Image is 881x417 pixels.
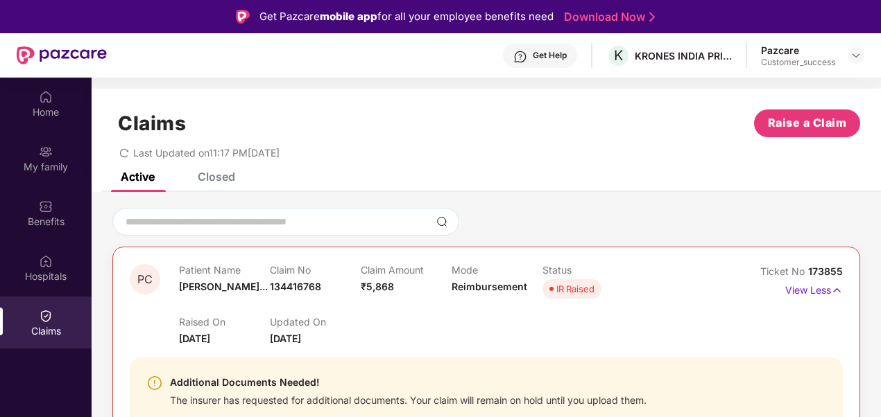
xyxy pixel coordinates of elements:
img: svg+xml;base64,PHN2ZyBpZD0iRHJvcGRvd24tMzJ4MzIiIHhtbG5zPSJodHRwOi8vd3d3LnczLm9yZy8yMDAwL3N2ZyIgd2... [850,50,862,61]
a: Download Now [564,10,651,24]
img: svg+xml;base64,PHN2ZyBpZD0iSG9tZSIgeG1sbnM9Imh0dHA6Ly93d3cudzMub3JnLzIwMDAvc3ZnIiB3aWR0aD0iMjAiIG... [39,90,53,104]
div: Active [121,170,155,184]
span: [DATE] [179,332,210,344]
img: Logo [236,10,250,24]
img: New Pazcare Logo [17,46,107,64]
span: 134416768 [270,281,321,292]
p: Mode [452,264,542,276]
span: ₹5,868 [361,281,394,292]
p: Status [542,264,633,276]
img: svg+xml;base64,PHN2ZyB3aWR0aD0iMjAiIGhlaWdodD0iMjAiIHZpZXdCb3g9IjAgMCAyMCAyMCIgZmlsbD0ibm9uZSIgeG... [39,145,53,159]
div: Pazcare [761,44,835,57]
div: KRONES INDIA PRIVATE LIMITED [635,49,732,62]
p: Updated On [270,316,361,328]
h1: Claims [118,112,186,135]
img: svg+xml;base64,PHN2ZyBpZD0iQmVuZWZpdHMiIHhtbG5zPSJodHRwOi8vd3d3LnczLm9yZy8yMDAwL3N2ZyIgd2lkdGg9Ij... [39,199,53,213]
span: K [614,47,623,64]
img: svg+xml;base64,PHN2ZyBpZD0iSGVscC0zMngzMiIgeG1sbnM9Imh0dHA6Ly93d3cudzMub3JnLzIwMDAvc3ZnIiB3aWR0aD... [513,50,527,64]
span: Raise a Claim [768,114,847,132]
span: Ticket No [760,265,808,277]
p: Raised On [179,316,270,328]
img: svg+xml;base64,PHN2ZyB4bWxucz0iaHR0cDovL3d3dy53My5vcmcvMjAwMC9zdmciIHdpZHRoPSIxNyIgaGVpZ2h0PSIxNy... [831,283,843,298]
div: IR Raised [556,282,595,296]
img: svg+xml;base64,PHN2ZyBpZD0iSG9zcGl0YWxzIiB4bWxucz0iaHR0cDovL3d3dy53My5vcmcvMjAwMC9zdmciIHdpZHRoPS... [39,254,53,268]
span: 173855 [808,265,843,277]
p: Claim No [270,264,361,276]
div: The insurer has requested for additional documents. Your claim will remain on hold until you uplo... [170,391,647,407]
span: PC [137,274,153,285]
span: Reimbursement [452,281,527,292]
img: svg+xml;base64,PHN2ZyBpZD0iU2VhcmNoLTMyeDMyIiB4bWxucz0iaHR0cDovL3d3dy53My5vcmcvMjAwMC9zdmciIHdpZH... [436,216,447,227]
strong: mobile app [320,10,377,23]
p: Claim Amount [361,264,452,276]
p: View Less [785,279,843,298]
img: Stroke [649,10,655,24]
div: Additional Documents Needed! [170,374,647,391]
span: Last Updated on 11:17 PM[DATE] [133,147,280,159]
div: Customer_success [761,57,835,68]
button: Raise a Claim [754,109,860,137]
img: svg+xml;base64,PHN2ZyBpZD0iV2FybmluZ18tXzI0eDI0IiBkYXRhLW5hbWU9Ildhcm5pbmcgLSAyNHgyNCIgeG1sbnM9Im... [146,375,163,391]
span: [DATE] [270,332,301,344]
div: Closed [198,170,235,184]
img: svg+xml;base64,PHN2ZyBpZD0iQ2xhaW0iIHhtbG5zPSJodHRwOi8vd3d3LnczLm9yZy8yMDAwL3N2ZyIgd2lkdGg9IjIwIi... [39,309,53,323]
div: Get Pazcare for all your employee benefits need [259,8,554,25]
span: redo [119,147,129,159]
span: [PERSON_NAME]... [179,281,268,292]
div: Get Help [533,50,567,61]
p: Patient Name [179,264,270,276]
